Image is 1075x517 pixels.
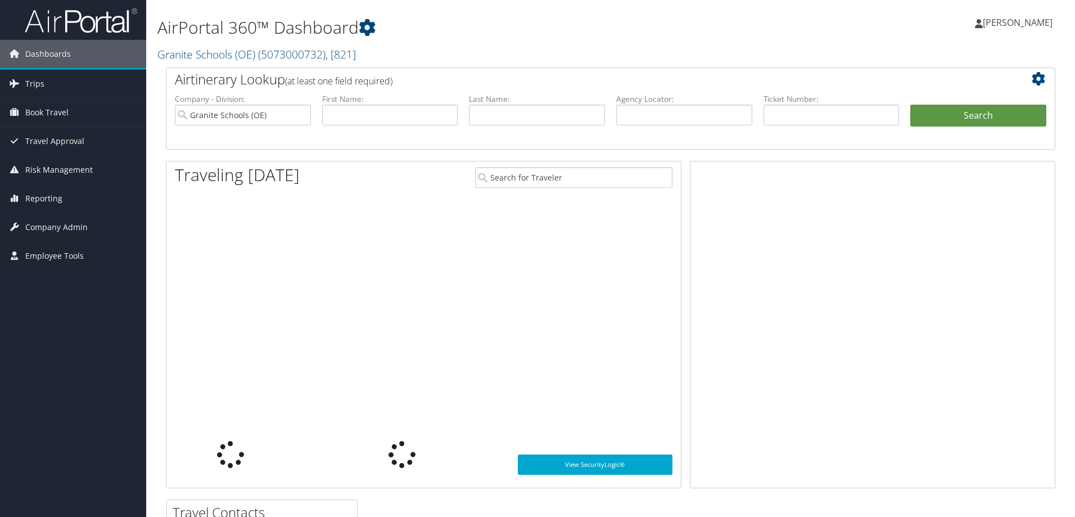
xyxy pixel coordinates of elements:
[25,185,62,213] span: Reporting
[910,105,1046,127] button: Search
[175,93,311,105] label: Company - Division:
[975,6,1064,39] a: [PERSON_NAME]
[25,242,84,270] span: Employee Tools
[25,127,84,155] span: Travel Approval
[285,75,392,87] span: (at least one field required)
[25,40,71,68] span: Dashboards
[25,7,137,34] img: airportal-logo.png
[616,93,752,105] label: Agency Locator:
[518,455,672,475] a: View SecurityLogic®
[175,70,972,89] h2: Airtinerary Lookup
[25,98,69,127] span: Book Travel
[322,93,458,105] label: First Name:
[157,47,356,62] a: Granite Schools (OE)
[764,93,900,105] label: Ticket Number:
[326,47,356,62] span: , [ 821 ]
[258,47,326,62] span: ( 5073000732 )
[25,156,93,184] span: Risk Management
[475,167,672,188] input: Search for Traveler
[983,16,1053,29] span: [PERSON_NAME]
[175,163,300,187] h1: Traveling [DATE]
[25,213,88,241] span: Company Admin
[25,70,44,98] span: Trips
[157,16,762,39] h1: AirPortal 360™ Dashboard
[469,93,605,105] label: Last Name:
